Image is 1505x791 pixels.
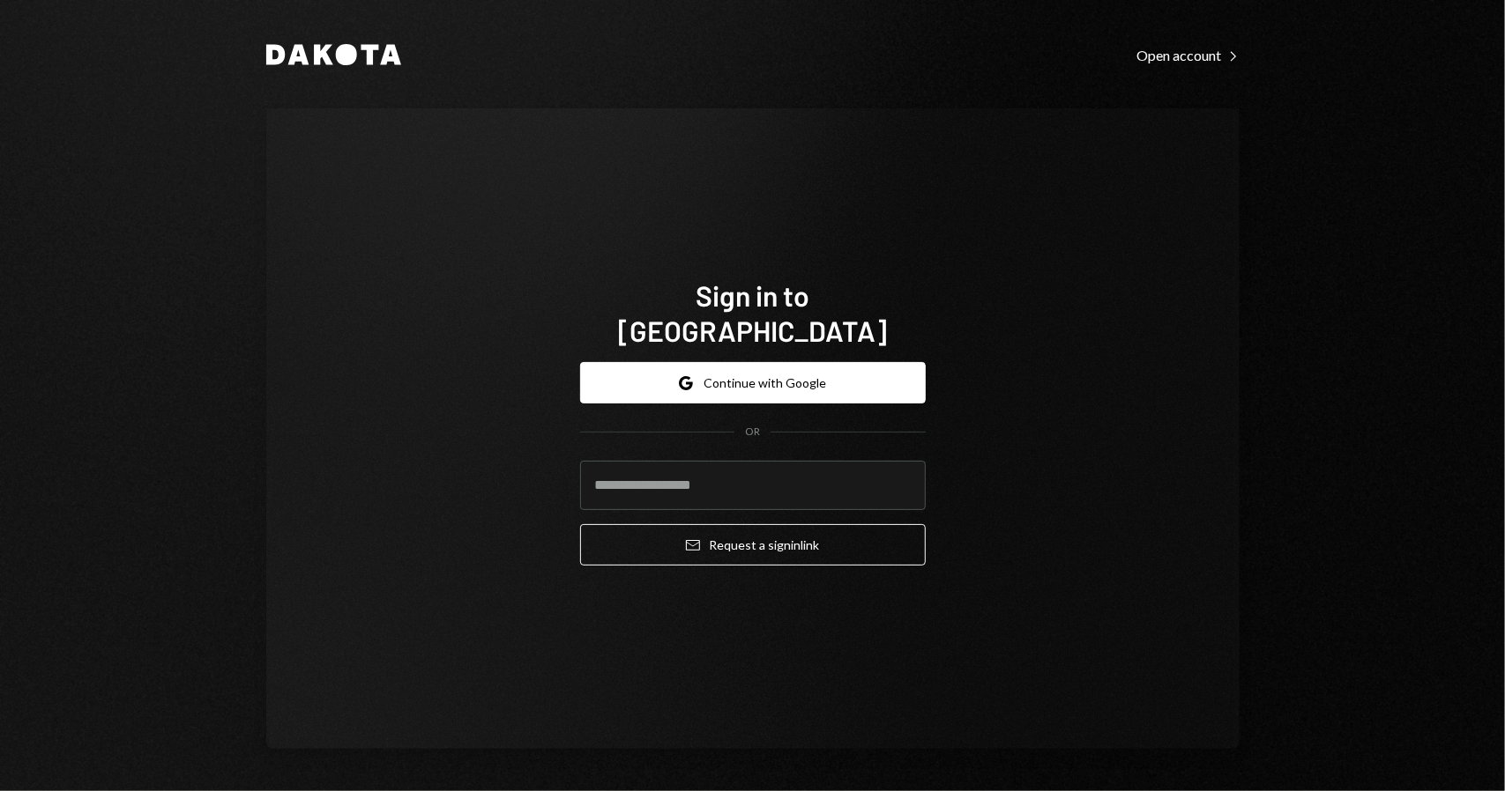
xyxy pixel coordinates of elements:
[745,425,760,440] div: OR
[580,524,926,566] button: Request a signinlink
[1137,47,1240,64] div: Open account
[1137,45,1240,64] a: Open account
[580,362,926,403] button: Continue with Google
[580,277,926,348] h1: Sign in to [GEOGRAPHIC_DATA]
